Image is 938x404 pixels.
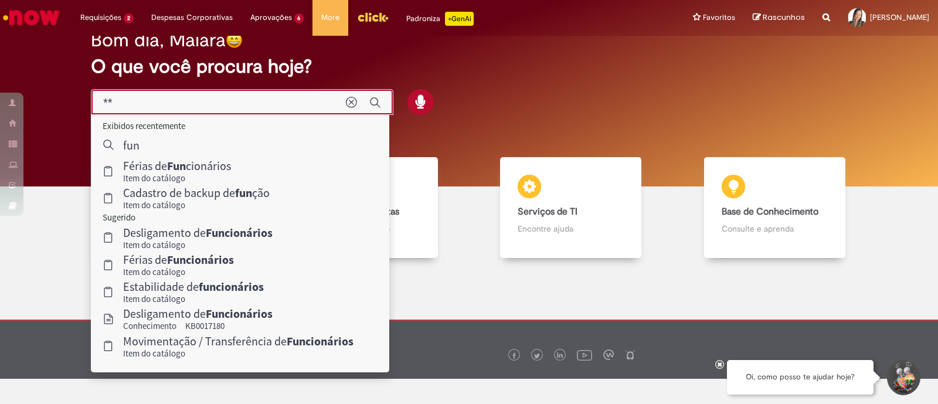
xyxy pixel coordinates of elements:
span: Requisições [80,12,121,23]
b: Serviços de TI [518,206,577,218]
img: ServiceNow [1,6,62,29]
span: [PERSON_NAME] [870,12,929,22]
h2: Bom dia, Maiara [91,30,226,50]
span: Favoritos [703,12,735,23]
span: Aprovações [250,12,292,23]
p: Encontre ajuda [518,223,624,235]
a: Serviços de TI Encontre ajuda [469,157,673,259]
b: Base de Conhecimento [722,206,818,218]
p: +GenAi [445,12,474,26]
img: logo_footer_twitter.png [534,353,540,359]
span: 2 [124,13,134,23]
a: Base de Conhecimento Consulte e aprenda [673,157,877,259]
b: Catálogo de Ofertas [314,206,399,218]
p: Consulte e aprenda [722,223,828,235]
span: Despesas Corporativas [151,12,233,23]
button: Iniciar Conversa de Suporte [885,360,920,395]
img: logo_footer_youtube.png [577,347,592,362]
a: Tirar dúvidas Tirar dúvidas com Lupi Assist e Gen Ai [62,157,266,259]
h2: O que você procura hoje? [91,56,847,77]
img: click_logo_yellow_360x200.png [357,8,389,26]
span: Rascunhos [763,12,805,23]
img: logo_footer_workplace.png [603,349,614,360]
div: Padroniza [406,12,474,26]
span: More [321,12,339,23]
img: logo_footer_facebook.png [511,353,517,359]
a: Rascunhos [753,12,805,23]
img: logo_footer_linkedin.png [557,352,563,359]
img: happy-face.png [226,32,243,49]
div: Oi, como posso te ajudar hoje? [727,360,874,395]
span: 6 [294,13,304,23]
img: logo_footer_naosei.png [625,349,635,360]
